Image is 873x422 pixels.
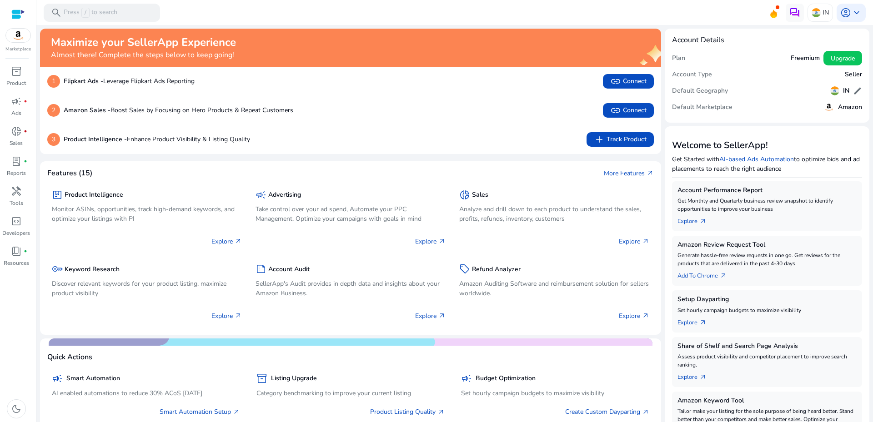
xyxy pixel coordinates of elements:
span: arrow_outward [437,408,445,416]
span: key [52,263,63,274]
a: Explorearrow_outward [677,369,714,382]
h5: Budget Optimization [476,375,536,382]
h4: Features (15) [47,169,92,178]
h5: Share of Shelf and Search Page Analysis [677,343,857,350]
span: Upgrade [831,54,855,63]
button: Upgrade [823,51,862,65]
span: campaign [256,189,266,200]
p: Generate hassle-free review requests in one go. Get reviews for the products that are delivered i... [677,251,857,268]
p: Set hourly campaign budgets to maximize visibility [461,388,649,398]
p: Explore [415,311,446,321]
p: 2 [47,104,60,117]
span: package [52,189,63,200]
b: Flipkart Ads - [64,77,103,85]
img: amazon.svg [823,102,834,113]
h4: Account Details [672,36,724,45]
span: dark_mode [11,403,22,414]
p: Set hourly campaign budgets to maximize visibility [677,306,857,314]
p: Assess product visibility and competitor placement to improve search ranking. [677,352,857,369]
h5: Freemium [791,55,820,62]
span: donut_small [459,189,470,200]
span: add [594,134,605,145]
a: Smart Automation Setup [160,407,240,417]
p: Get Monthly and Quarterly business review snapshot to identify opportunities to improve your busi... [677,197,857,213]
p: 1 [47,75,60,88]
span: fiber_manual_record [24,249,27,253]
span: arrow_outward [642,312,649,319]
h4: Quick Actions [47,353,92,362]
p: Explore [619,237,649,246]
span: arrow_outward [642,408,649,416]
span: arrow_outward [438,312,446,319]
span: inventory_2 [256,373,267,384]
p: Explore [619,311,649,321]
p: Tools [10,199,23,207]
p: Ads [11,109,21,117]
span: edit [853,86,862,95]
h5: Amazon Keyword Tool [677,397,857,405]
h4: Almost there! Complete the steps below to keep going! [51,51,236,60]
b: Product Intelligence - [64,135,127,144]
h5: Seller [845,71,862,79]
span: account_circle [840,7,851,18]
span: keyboard_arrow_down [851,7,862,18]
span: arrow_outward [699,373,707,381]
span: book_4 [11,246,22,257]
span: Connect [610,105,647,116]
p: Amazon Auditing Software and reimbursement solution for sellers worldwide. [459,279,649,298]
img: in.svg [812,8,821,17]
span: fiber_manual_record [24,99,27,103]
span: arrow_outward [642,238,649,245]
p: Sales [10,139,23,147]
b: Amazon Sales - [64,106,110,114]
span: arrow_outward [699,319,707,326]
span: arrow_outward [720,272,727,279]
h2: Maximize your SellerApp Experience [51,36,236,49]
h5: Sales [472,191,488,199]
button: linkConnect [603,74,654,89]
span: Track Product [594,134,647,145]
span: arrow_outward [438,238,446,245]
h5: Smart Automation [66,375,120,382]
p: Boost Sales by Focusing on Hero Products & Repeat Customers [64,105,293,115]
p: Marketplace [5,46,31,53]
span: campaign [11,96,22,107]
img: amazon.svg [6,29,30,42]
h5: Keyword Research [65,266,120,273]
span: arrow_outward [647,169,654,177]
span: lab_profile [11,156,22,167]
p: Explore [211,311,242,321]
span: arrow_outward [233,408,240,416]
button: addTrack Product [587,132,654,147]
button: linkConnect [603,103,654,118]
p: AI enabled automations to reduce 30% ACoS [DATE] [52,388,240,398]
span: sell [459,263,470,274]
p: Developers [2,229,30,237]
span: summarize [256,263,266,274]
p: Monitor ASINs, opportunities, track high-demand keywords, and optimize your listings with PI [52,204,242,223]
h5: Account Type [672,71,712,79]
p: SellerApp's Audit provides in depth data and insights about your Amazon Business. [256,279,446,298]
h5: Account Performance Report [677,187,857,194]
p: Press to search [64,8,117,18]
h5: Product Intelligence [65,191,123,199]
p: Get Started with to optimize bids and ad placements to reach the right audience [672,154,862,174]
p: Product [6,79,26,87]
span: arrow_outward [699,218,707,225]
span: link [610,76,621,87]
h5: Amazon [838,104,862,111]
h5: Default Geography [672,87,728,95]
span: donut_small [11,126,22,137]
span: campaign [461,373,472,384]
h5: Setup Dayparting [677,296,857,303]
p: Enhance Product Visibility & Listing Quality [64,134,250,144]
h5: Advertising [268,191,301,199]
span: Connect [610,76,647,87]
h5: Refund Analyzer [472,266,521,273]
h5: Account Audit [268,266,310,273]
span: fiber_manual_record [24,129,27,133]
p: Leverage Flipkart Ads Reporting [64,76,195,86]
h3: Welcome to SellerApp! [672,140,862,151]
p: Analyze and drill down to each product to understand the sales, profits, refunds, inventory, cust... [459,204,649,223]
span: / [81,8,90,18]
